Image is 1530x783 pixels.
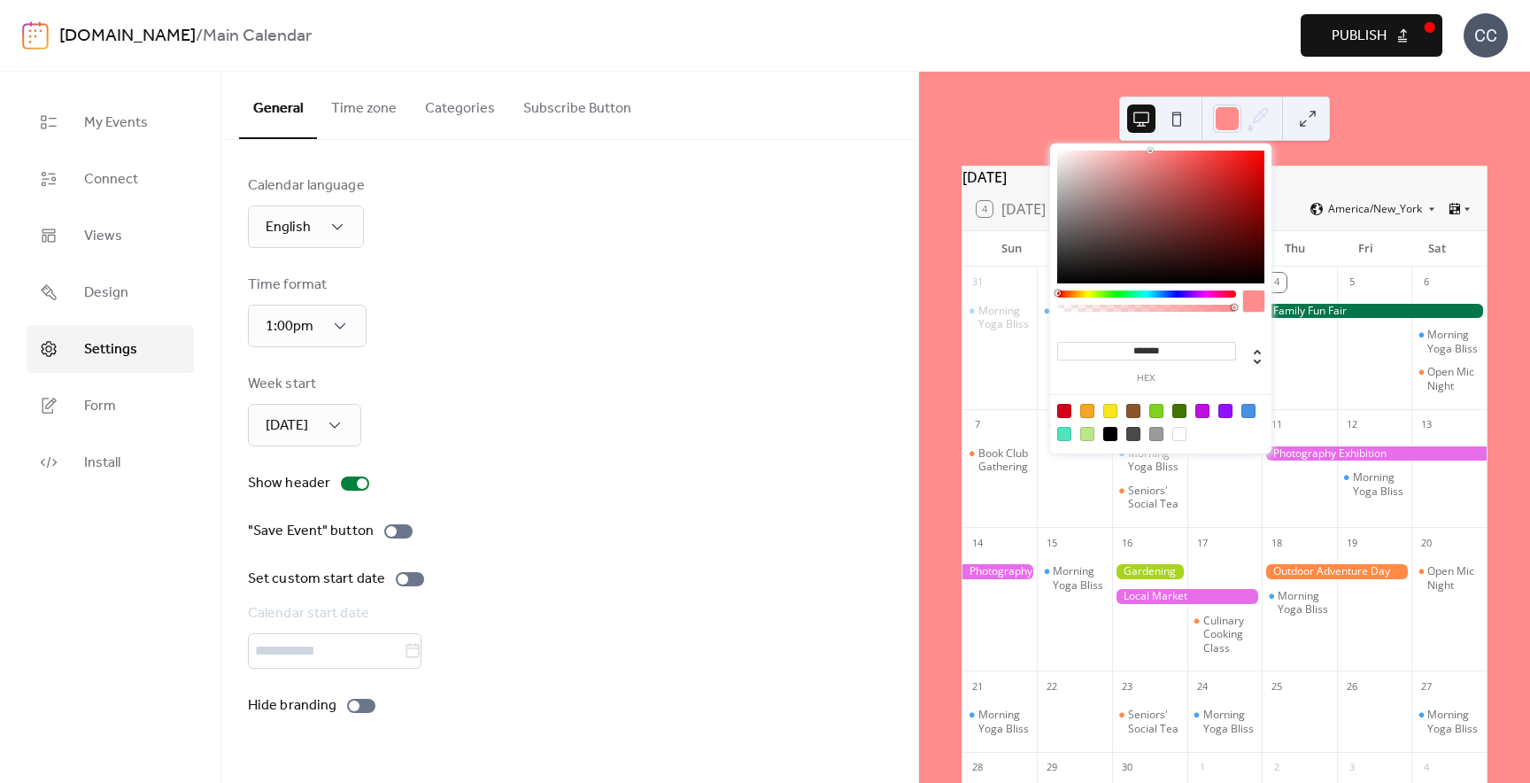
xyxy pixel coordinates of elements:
[1112,564,1187,579] div: Gardening Workshop
[27,268,194,316] a: Design
[1042,758,1062,778] div: 29
[266,213,311,241] span: English
[1103,404,1117,418] div: #F8E71C
[1427,564,1480,592] div: Open Mic Night
[266,412,308,439] span: [DATE]
[1172,404,1186,418] div: #417505
[1195,404,1209,418] div: #BD10E0
[27,325,194,373] a: Settings
[248,275,363,296] div: Time format
[1112,446,1187,474] div: Morning Yoga Bliss
[1331,231,1402,267] div: Fri
[1417,415,1436,435] div: 13
[1042,415,1062,435] div: 8
[248,473,330,494] div: Show header
[27,438,194,486] a: Install
[1218,404,1232,418] div: #9013FE
[968,677,987,696] div: 21
[1187,708,1263,735] div: Morning Yoga Bliss
[1411,564,1487,592] div: Open Mic Night
[1402,231,1472,267] div: Sat
[1057,427,1071,441] div: #50E3C2
[1042,273,1062,292] div: 1
[962,446,1038,474] div: Book Club Gathering
[1037,564,1112,592] div: Morning Yoga Bliss
[248,374,358,395] div: Week start
[1112,484,1187,511] div: Seniors' Social Tea
[1411,708,1487,735] div: Morning Yoga Bliss
[1128,484,1180,511] div: Seniors' Social Tea
[978,446,1031,474] div: Book Club Gathering
[962,304,1038,331] div: Morning Yoga Bliss
[1328,204,1422,214] span: America/New_York
[1267,533,1287,553] div: 18
[1187,614,1263,655] div: Culinary Cooking Class
[248,175,365,197] div: Calendar language
[27,212,194,260] a: Views
[1353,470,1405,498] div: Morning Yoga Bliss
[248,695,336,717] div: Hide branding
[1241,404,1256,418] div: #4A90E2
[1301,14,1442,57] button: Publish
[248,521,374,542] div: "Save Event" button
[84,283,128,304] span: Design
[962,564,1038,579] div: Photography Exhibition
[1037,304,1112,331] div: Fitness Bootcamp
[84,112,148,134] span: My Events
[196,19,203,53] b: /
[1278,589,1330,616] div: Morning Yoga Bliss
[1117,758,1137,778] div: 30
[1057,374,1236,384] label: hex
[1080,427,1094,441] div: #B8E986
[1047,231,1118,267] div: Mon
[1203,614,1256,655] div: Culinary Cooking Class
[962,167,1487,188] div: [DATE]
[1042,533,1062,553] div: 15
[962,708,1038,735] div: Morning Yoga Bliss
[1262,589,1337,616] div: Morning Yoga Bliss
[1267,415,1287,435] div: 11
[968,533,987,553] div: 14
[1464,13,1508,58] div: CC
[1193,533,1212,553] div: 17
[317,72,411,137] button: Time zone
[1342,415,1362,435] div: 12
[1417,273,1436,292] div: 6
[84,453,120,474] span: Install
[1337,470,1412,498] div: Morning Yoga Bliss
[84,226,122,247] span: Views
[1112,708,1187,735] div: Seniors' Social Tea
[1103,427,1117,441] div: #000000
[1262,564,1411,579] div: Outdoor Adventure Day
[84,396,116,417] span: Form
[239,72,317,139] button: General
[248,603,888,624] div: Calendar start date
[1112,589,1262,604] div: Local Market
[1193,677,1212,696] div: 24
[27,98,194,146] a: My Events
[968,273,987,292] div: 31
[1267,273,1287,292] div: 4
[27,382,194,430] a: Form
[1053,564,1105,592] div: Morning Yoga Bliss
[1427,708,1480,735] div: Morning Yoga Bliss
[1126,427,1140,441] div: #4A4A4A
[1057,404,1071,418] div: #D0021B
[22,21,49,50] img: logo
[27,155,194,203] a: Connect
[266,313,313,340] span: 1:00pm
[1342,758,1362,778] div: 3
[1342,273,1362,292] div: 5
[1128,446,1180,474] div: Morning Yoga Bliss
[968,758,987,778] div: 28
[978,708,1031,735] div: Morning Yoga Bliss
[1126,404,1140,418] div: #8B572A
[411,72,509,137] button: Categories
[203,19,312,53] b: Main Calendar
[1332,26,1387,47] span: Publish
[1262,446,1487,461] div: Photography Exhibition
[84,169,138,190] span: Connect
[978,304,1031,331] div: Morning Yoga Bliss
[1342,533,1362,553] div: 19
[1417,677,1436,696] div: 27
